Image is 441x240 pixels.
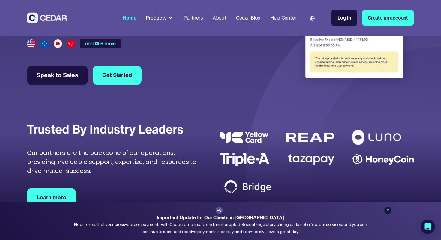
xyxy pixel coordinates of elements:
a: Speak to Sales [27,66,88,85]
div: Please note that your cross-border payments with Cedar remain safe and uninterrupted. Recent regu... [73,221,367,235]
a: Help Center [268,11,299,24]
img: announcement [217,208,222,213]
div: Trusted by Industry Leaders [27,122,184,136]
a: Create an account [362,10,414,26]
div: Products [146,14,167,21]
img: world icon [310,16,315,21]
img: Luno logo [352,130,401,145]
div: and 130+ more [85,42,116,46]
div: Products [144,12,176,24]
div: Log in [337,14,351,21]
a: Log in [331,10,357,26]
div: Partners [184,14,203,21]
a: Learn more [27,188,76,208]
div: Open Intercom Messenger [421,220,435,234]
a: About [210,11,229,24]
a: Get Started [93,66,142,85]
div: About [213,14,226,21]
div: Cedar Blog [236,14,260,21]
a: Partners [181,11,205,24]
strong: Important Update for Our Clients in [GEOGRAPHIC_DATA] [157,214,284,221]
div: Help Center [270,14,297,21]
a: Home [120,11,139,24]
span: Our partners are the backbone of our operations, providing invaluable support, expertise, and res... [27,149,196,175]
div: Home [123,14,136,21]
a: Cedar Blog [234,11,263,24]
